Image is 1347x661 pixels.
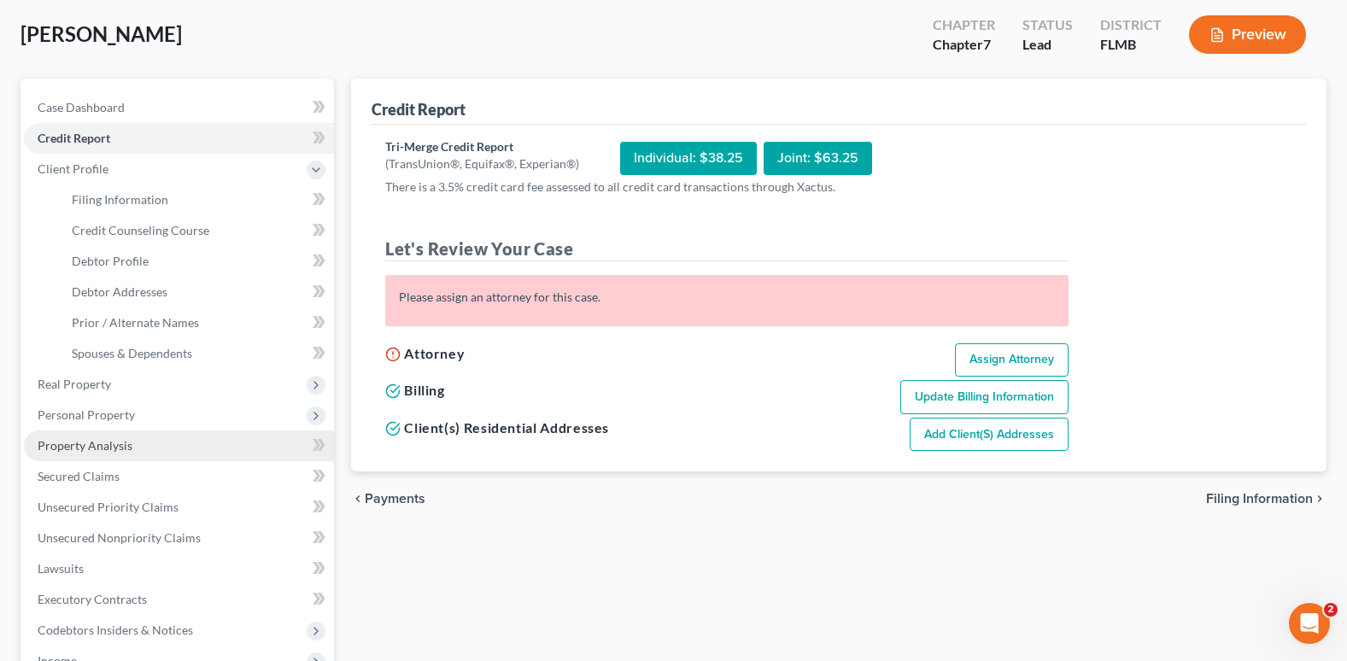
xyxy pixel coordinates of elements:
div: Please assign an attorney for this case. [399,289,1055,306]
span: [PERSON_NAME] [20,21,182,46]
a: Unsecured Nonpriority Claims [24,523,334,553]
div: Joint: $63.25 [764,142,872,175]
h5: Client(s) Residential Addresses [385,418,609,438]
a: Add Client(s) Addresses [910,418,1069,452]
a: Secured Claims [24,461,334,492]
a: Spouses & Dependents [58,338,334,369]
span: Secured Claims [38,469,120,483]
span: Unsecured Priority Claims [38,500,179,514]
span: Filing Information [72,192,168,207]
span: Personal Property [38,407,135,422]
div: Chapter [933,15,995,35]
div: (TransUnion®, Equifax®, Experian®) [385,155,579,173]
div: Individual: $38.25 [620,142,757,175]
p: There is a 3.5% credit card fee assessed to all credit card transactions through Xactus. [385,178,1069,196]
span: Credit Report [38,131,110,145]
span: Codebtors Insiders & Notices [38,623,193,637]
a: Credit Counseling Course [58,215,334,246]
a: Prior / Alternate Names [58,307,334,338]
button: Filing Information chevron_right [1206,492,1327,506]
div: Status [1022,15,1073,35]
span: Prior / Alternate Names [72,315,199,330]
a: Case Dashboard [24,92,334,123]
div: Credit Report [372,99,466,120]
button: chevron_left Payments [351,492,425,506]
a: Debtor Profile [58,246,334,277]
a: Update Billing Information [900,380,1069,414]
a: Executory Contracts [24,584,334,615]
span: Unsecured Nonpriority Claims [38,530,201,545]
div: Chapter [933,35,995,55]
a: Filing Information [58,184,334,215]
div: Tri-Merge Credit Report [385,138,579,155]
span: Spouses & Dependents [72,346,192,360]
i: chevron_left [351,492,365,506]
a: Unsecured Priority Claims [24,492,334,523]
span: Property Analysis [38,438,132,453]
div: FLMB [1100,35,1162,55]
span: Credit Counseling Course [72,223,209,237]
button: Preview [1189,15,1306,54]
div: Lead [1022,35,1073,55]
div: District [1100,15,1162,35]
span: 7 [983,36,991,52]
span: Debtor Addresses [72,284,167,299]
span: Real Property [38,377,111,391]
span: 2 [1324,603,1338,617]
a: Lawsuits [24,553,334,584]
a: Debtor Addresses [58,277,334,307]
h5: Billing [385,380,444,401]
span: Lawsuits [38,561,84,576]
span: Attorney [404,345,465,361]
i: chevron_right [1313,492,1327,506]
h4: Let's Review Your Case [385,237,1069,261]
span: Payments [365,492,425,506]
span: Case Dashboard [38,100,125,114]
span: Client Profile [38,161,108,176]
a: Assign Attorney [955,343,1069,377]
iframe: Intercom live chat [1289,603,1330,644]
span: Filing Information [1206,492,1313,506]
a: Property Analysis [24,430,334,461]
span: Executory Contracts [38,592,147,606]
span: Debtor Profile [72,254,149,268]
a: Credit Report [24,123,334,154]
